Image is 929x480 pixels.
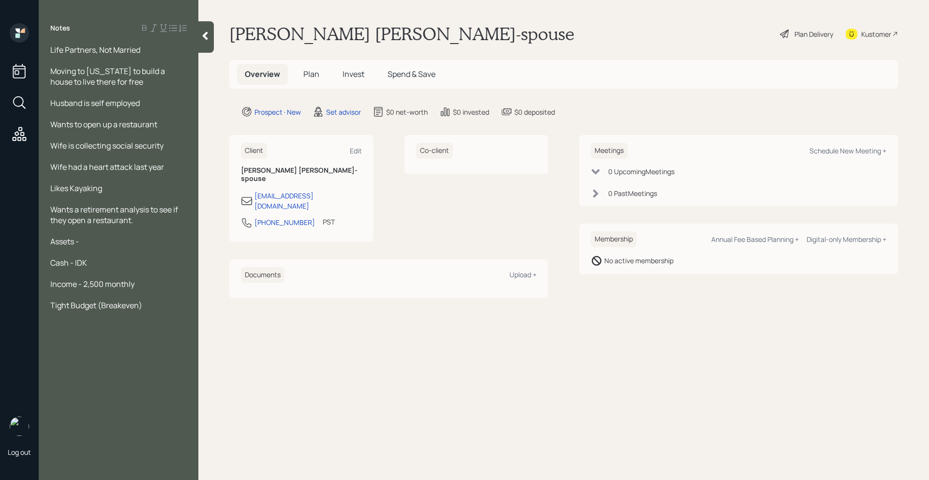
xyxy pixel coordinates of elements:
[50,119,157,130] span: Wants to open up a restaurant
[50,236,79,247] span: Assets -
[509,270,537,279] div: Upload +
[608,188,657,198] div: 0 Past Meeting s
[50,98,140,108] span: Husband is self employed
[255,107,301,117] div: Prospect · New
[50,162,164,172] span: Wife had a heart attack last year
[591,143,628,159] h6: Meetings
[10,417,29,436] img: retirable_logo.png
[229,23,574,45] h1: [PERSON_NAME] [PERSON_NAME]-spouse
[350,146,362,155] div: Edit
[514,107,555,117] div: $0 deposited
[50,279,135,289] span: Income - 2,500 monthly
[711,235,799,244] div: Annual Fee Based Planning +
[50,300,142,311] span: Tight Budget (Breakeven)
[255,217,315,227] div: [PHONE_NUMBER]
[386,107,428,117] div: $0 net-worth
[241,166,362,183] h6: [PERSON_NAME] [PERSON_NAME]-spouse
[343,69,364,79] span: Invest
[416,143,453,159] h6: Co-client
[241,143,267,159] h6: Client
[241,267,285,283] h6: Documents
[604,255,674,266] div: No active membership
[608,166,674,177] div: 0 Upcoming Meeting s
[50,183,102,194] span: Likes Kayaking
[50,140,164,151] span: Wife is collecting social security
[326,107,361,117] div: Set advisor
[50,204,180,225] span: Wants a retirement analysis to see if they open a restaurant.
[8,448,31,457] div: Log out
[388,69,435,79] span: Spend & Save
[861,29,891,39] div: Kustomer
[303,69,319,79] span: Plan
[794,29,833,39] div: Plan Delivery
[50,66,166,87] span: Moving to [US_STATE] to build a house to live there for free
[809,146,886,155] div: Schedule New Meeting +
[255,191,362,211] div: [EMAIL_ADDRESS][DOMAIN_NAME]
[50,257,87,268] span: Cash - IDK
[245,69,280,79] span: Overview
[591,231,637,247] h6: Membership
[50,23,70,33] label: Notes
[453,107,489,117] div: $0 invested
[323,217,335,227] div: PST
[807,235,886,244] div: Digital-only Membership +
[50,45,140,55] span: Life Partners, Not Married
